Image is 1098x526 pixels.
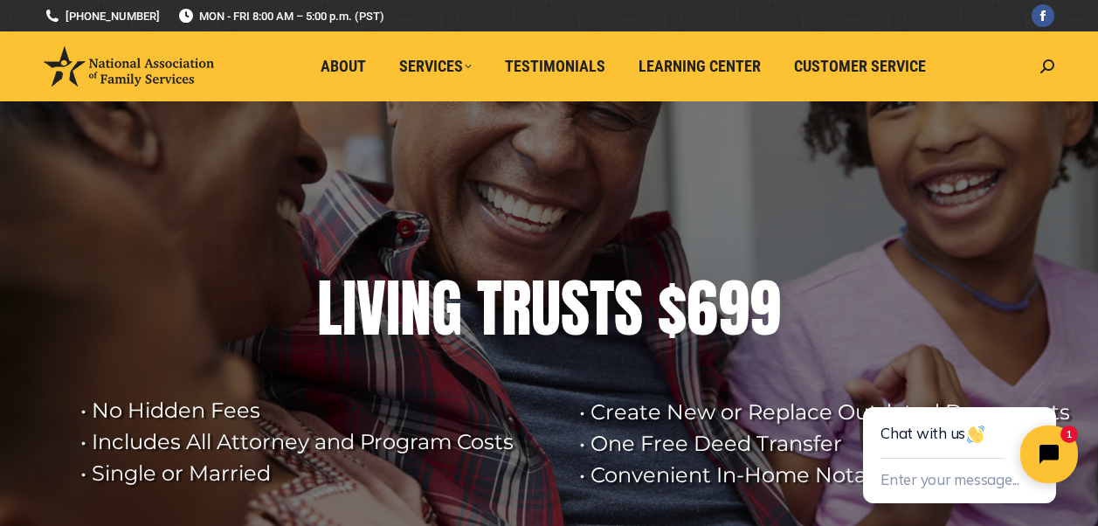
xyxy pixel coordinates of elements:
div: $ [658,273,687,343]
div: S [561,273,590,343]
div: 6 [687,273,718,343]
div: T [477,273,501,343]
a: Facebook page opens in new window [1032,4,1054,27]
a: [PHONE_NUMBER] [44,8,160,24]
div: L [317,273,342,343]
span: Testimonials [505,57,605,76]
div: I [342,273,356,343]
span: About [321,57,366,76]
span: MON - FRI 8:00 AM – 5:00 p.m. (PST) [177,8,384,24]
rs-layer: • Create New or Replace Outdated Documents • One Free Deed Transfer • Convenient In-Home Notariza... [579,397,1086,491]
div: V [356,273,386,343]
div: G [432,273,462,343]
span: Services [399,57,472,76]
div: 9 [749,273,781,343]
img: National Association of Family Services [44,46,214,87]
a: Customer Service [782,50,938,83]
div: N [400,273,432,343]
iframe: Tidio Chat [824,351,1098,526]
div: S [614,273,643,343]
span: Customer Service [794,57,926,76]
div: I [386,273,400,343]
div: 9 [718,273,749,343]
span: Learning Center [639,57,761,76]
rs-layer: • No Hidden Fees • Includes All Attorney and Program Costs • Single or Married [80,395,557,489]
div: U [531,273,561,343]
a: About [308,50,378,83]
div: R [501,273,531,343]
a: Learning Center [626,50,773,83]
div: T [590,273,614,343]
a: Testimonials [493,50,618,83]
